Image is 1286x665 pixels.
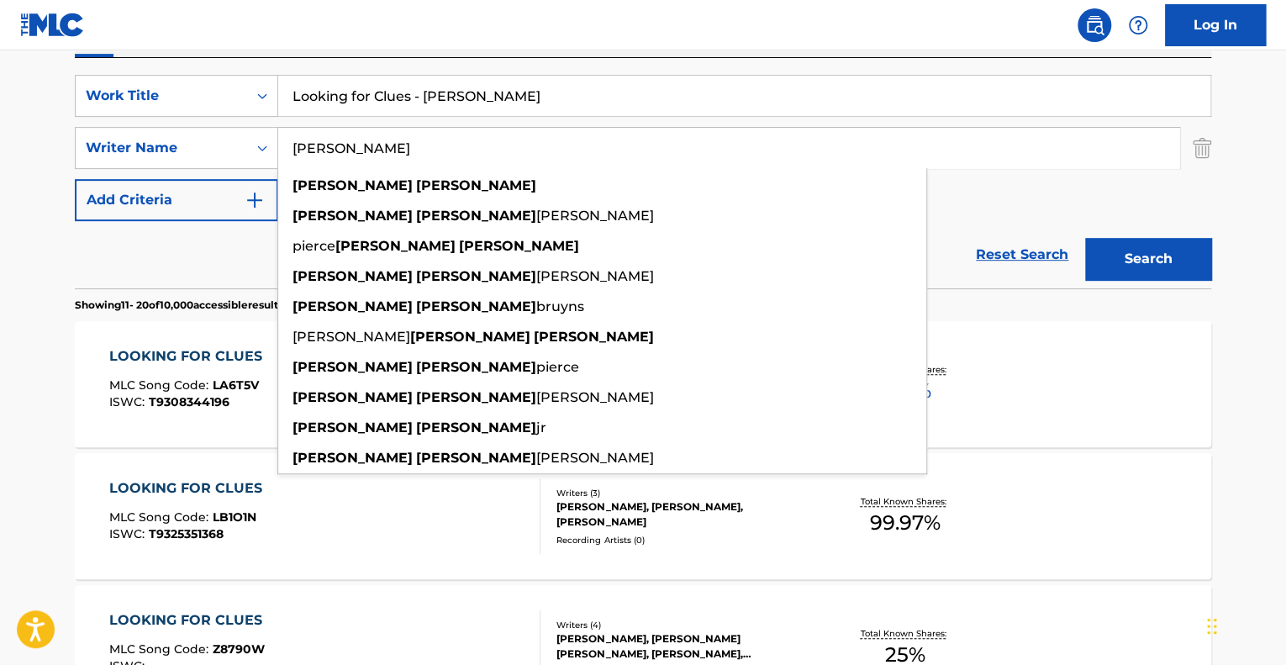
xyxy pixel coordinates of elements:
strong: [PERSON_NAME] [416,389,536,405]
strong: [PERSON_NAME] [416,177,536,193]
span: Z8790W [213,641,265,657]
div: Writer Name [86,138,237,158]
span: MLC Song Code : [109,377,213,393]
img: MLC Logo [20,13,85,37]
div: Work Title [86,86,237,106]
span: [PERSON_NAME] [536,208,654,224]
span: [PERSON_NAME] [536,389,654,405]
span: 99.97 % [870,508,941,538]
span: [PERSON_NAME] [293,329,410,345]
iframe: Chat Widget [1202,584,1286,665]
div: Writers ( 4 ) [556,619,810,631]
img: 9d2ae6d4665cec9f34b9.svg [245,190,265,210]
img: search [1084,15,1104,35]
span: LB1O1N [213,509,256,525]
strong: [PERSON_NAME] [416,420,536,435]
span: MLC Song Code : [109,641,213,657]
button: Search [1085,238,1211,280]
form: Search Form [75,75,1211,288]
a: LOOKING FOR CLUESMLC Song Code:LB1O1NISWC:T9325351368Writers (3)[PERSON_NAME], [PERSON_NAME], [PE... [75,453,1211,579]
p: Total Known Shares: [860,627,950,640]
strong: [PERSON_NAME] [293,177,413,193]
img: help [1128,15,1148,35]
strong: [PERSON_NAME] [410,329,530,345]
span: pierce [293,238,335,254]
span: [PERSON_NAME] [536,450,654,466]
strong: [PERSON_NAME] [293,389,413,405]
button: Add Criteria [75,179,278,221]
div: Writers ( 3 ) [556,487,810,499]
strong: [PERSON_NAME] [416,359,536,375]
span: T9325351368 [149,526,224,541]
strong: [PERSON_NAME] [293,450,413,466]
strong: [PERSON_NAME] [459,238,579,254]
a: Public Search [1078,8,1111,42]
span: jr [536,420,546,435]
span: ISWC : [109,526,149,541]
a: Log In [1165,4,1266,46]
div: LOOKING FOR CLUES [109,346,271,367]
strong: [PERSON_NAME] [293,298,413,314]
a: LOOKING FOR CLUESMLC Song Code:LA6T5VISWC:T9308344196Writers (2)[PERSON_NAME], [PERSON_NAME]Recor... [75,321,1211,447]
strong: [PERSON_NAME] [293,208,413,224]
strong: [PERSON_NAME] [416,208,536,224]
strong: [PERSON_NAME] [293,359,413,375]
strong: [PERSON_NAME] [416,268,536,284]
span: MLC Song Code : [109,509,213,525]
strong: [PERSON_NAME] [293,268,413,284]
strong: [PERSON_NAME] [534,329,654,345]
p: Showing 11 - 20 of 10,000 accessible results (Total 1,390,501 ) [75,298,363,313]
strong: [PERSON_NAME] [416,298,536,314]
strong: [PERSON_NAME] [293,420,413,435]
div: [PERSON_NAME], [PERSON_NAME], [PERSON_NAME] [556,499,810,530]
strong: [PERSON_NAME] [416,450,536,466]
span: LA6T5V [213,377,259,393]
span: T9308344196 [149,394,229,409]
div: Recording Artists ( 0 ) [556,534,810,546]
p: Total Known Shares: [860,495,950,508]
strong: [PERSON_NAME] [335,238,456,254]
span: bruyns [536,298,584,314]
span: [PERSON_NAME] [536,268,654,284]
a: Reset Search [967,236,1077,273]
span: pierce [536,359,579,375]
div: LOOKING FOR CLUES [109,478,271,499]
img: Delete Criterion [1193,127,1211,169]
div: LOOKING FOR CLUES [109,610,271,631]
div: Drag [1207,601,1217,652]
div: [PERSON_NAME], [PERSON_NAME] [PERSON_NAME], [PERSON_NAME], [PERSON_NAME] [556,631,810,662]
span: ISWC : [109,394,149,409]
div: Help [1121,8,1155,42]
